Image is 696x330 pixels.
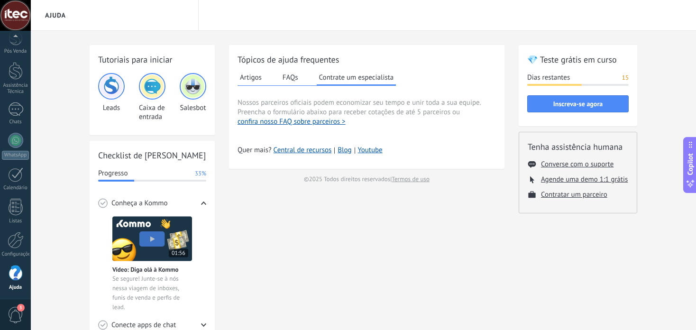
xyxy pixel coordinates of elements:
div: Leads [98,73,125,121]
button: FAQs [280,70,301,84]
span: Dias restantes [527,73,570,82]
span: Progresso [98,169,128,178]
div: Calendário [2,185,29,191]
span: Copilot [686,154,695,175]
button: Agende uma demo 1:1 grátis [541,175,628,184]
div: Pós Venda [2,48,29,55]
h2: Tenha assistência humana [528,141,628,153]
div: Caixa de entrada [139,73,165,121]
button: Artigos [238,70,264,84]
a: Youtube [358,146,383,155]
h2: 💎 Teste grátis em curso [527,54,629,65]
button: Inscreva-se agora [527,95,629,112]
span: © 2025 Todos direitos reservados | [304,174,430,184]
div: Ajuda [2,284,29,291]
span: Conheça a Kommo [111,199,167,208]
span: Vídeo: Diga olá à Kommo [112,266,178,274]
span: Quer mais? [238,146,383,155]
button: Converse com o suporte [541,160,614,169]
h2: Checklist de [PERSON_NAME] [98,149,206,161]
div: Configurações [2,251,29,257]
div: Salesbot [180,73,206,121]
h2: Tópicos de ajuda frequentes [238,54,496,65]
div: Assistência Técnica [2,82,29,95]
span: 3 [17,304,25,312]
button: Contrate um especialista [317,70,396,86]
div: Chats [2,119,29,125]
div: WhatsApp [2,151,29,160]
span: 15 [622,73,629,82]
span: 33% [195,169,206,178]
h2: Tutoriais para iniciar [98,54,206,65]
span: Inscreva-se agora [553,101,603,107]
button: confira nosso FAQ sobre parceiros > [238,117,346,127]
span: Se segure! Junte-se à nós nessa viagem de inboxes, funis de venda e perfis de lead. [112,274,192,312]
button: Contratar um parceiro [541,190,607,199]
span: Nossos parceiros oficiais podem economizar seu tempo e unir toda a sua equipe. Preencha o formulá... [238,98,496,127]
span: Conecte apps de chat [111,321,176,330]
a: Blog [338,146,351,155]
div: Listas [2,218,29,224]
img: Meet video [112,216,192,261]
a: Central de recursos [274,146,332,155]
a: Termos de uso [392,175,430,183]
